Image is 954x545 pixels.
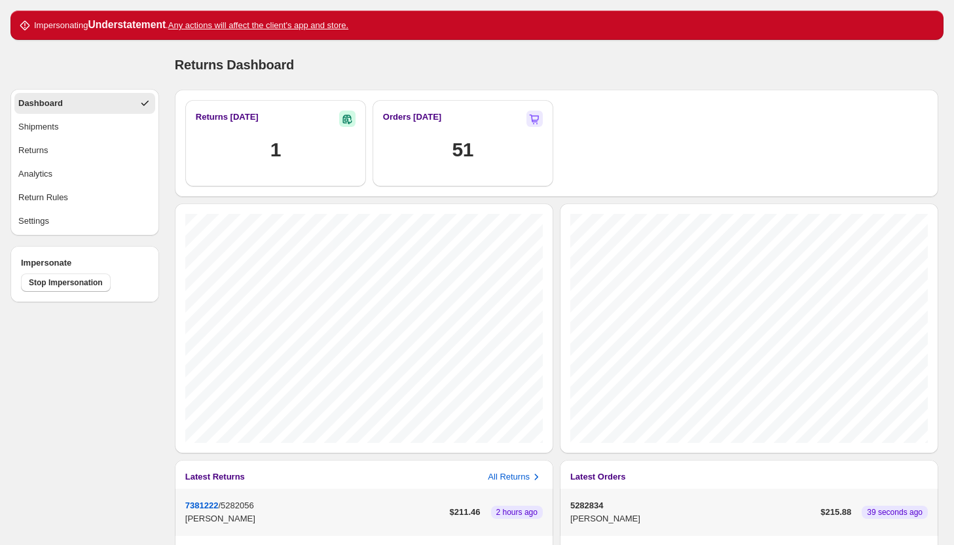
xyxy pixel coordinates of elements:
[185,501,219,510] button: 7381222
[14,187,155,208] button: Return Rules
[14,140,155,161] button: Returns
[185,512,445,525] p: [PERSON_NAME]
[570,470,626,483] h3: Latest Orders
[21,273,111,292] button: Stop Impersonation
[450,506,481,519] p: $ 211.46
[383,111,441,124] h2: Orders [DATE]
[14,211,155,232] button: Settings
[867,507,923,518] span: 39 seconds ago
[185,499,445,525] div: /
[18,97,63,110] div: Dashboard
[18,215,49,228] div: Settings
[820,506,851,519] p: $ 215.88
[496,507,538,518] span: 2 hours ago
[270,137,281,163] h1: 1
[221,501,254,510] span: 5282056
[196,111,259,124] h3: Returns [DATE]
[168,20,348,30] u: Any actions will affect the client's app and store.
[29,277,103,288] span: Stop Impersonation
[21,256,149,270] h4: Impersonate
[18,167,52,181] div: Analytics
[488,470,543,483] button: All Returns
[14,164,155,185] button: Analytics
[34,18,348,32] p: Impersonating .
[18,191,68,204] div: Return Rules
[88,19,166,30] strong: Understatement
[570,499,815,512] p: 5282834
[18,120,58,133] div: Shipments
[570,512,815,525] p: [PERSON_NAME]
[18,144,48,157] div: Returns
[488,470,530,483] p: All Returns
[14,93,155,114] button: Dashboard
[14,116,155,137] button: Shipments
[185,470,245,483] h3: Latest Returns
[452,137,473,163] h1: 51
[175,58,294,72] span: Returns Dashboard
